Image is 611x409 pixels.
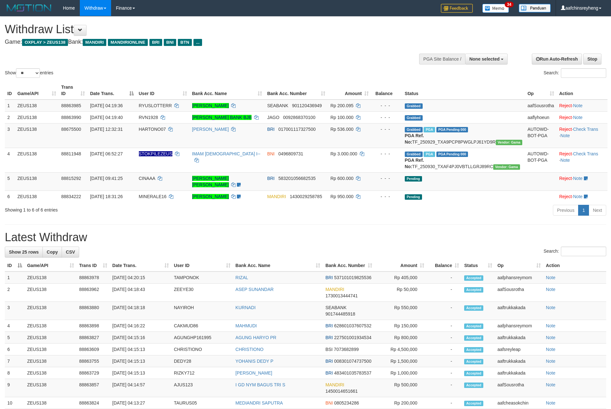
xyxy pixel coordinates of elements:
[496,140,523,145] span: Vendor URL: https://trx31.1velocity.biz
[139,115,158,120] span: RVN1928
[525,81,556,100] th: Op: activate to sort column ascending
[573,194,583,199] a: Note
[139,194,167,199] span: MINERALE16
[171,344,233,355] td: CHRISTIONO
[493,164,520,170] span: Vendor URL: https://trx31.1velocity.biz
[171,260,233,271] th: User ID: activate to sort column ascending
[110,332,171,344] td: [DATE] 04:15:16
[405,127,423,132] span: Grabbed
[267,103,288,108] span: SEABANK
[5,68,53,78] label: Show entries
[546,400,555,405] a: Note
[578,205,589,216] a: 1
[5,231,606,244] h1: Latest Withdraw
[495,320,543,332] td: aafphansreymom
[77,397,110,409] td: 88863824
[495,355,543,367] td: aaftrukkakada
[436,127,468,132] span: PGA Pending
[495,284,543,302] td: aafSousrotha
[469,56,500,62] span: None selected
[464,287,483,293] span: Accepted
[546,323,555,328] a: Note
[265,81,328,100] th: Bank Acc. Number: activate to sort column ascending
[427,302,462,320] td: -
[15,123,59,148] td: ZEUS138
[110,320,171,332] td: [DATE] 04:16:22
[25,332,77,344] td: ZEUS138
[5,271,25,284] td: 1
[402,123,525,148] td: TF_250929_TXA9PCP8PWGLPJ61YD9R
[5,204,250,213] div: Showing 1 to 6 of 6 entries
[495,271,543,284] td: aafphansreymom
[61,103,81,108] span: 88863985
[192,103,229,108] a: [PERSON_NAME]
[464,383,483,388] span: Accepted
[371,81,402,100] th: Balance
[441,4,473,13] img: Feedback.jpg
[290,194,322,199] span: Copy 1430029258785 to clipboard
[16,68,40,78] select: Showentries
[325,400,333,405] span: BNI
[334,400,359,405] span: Copy 0805234286 to clipboard
[236,287,274,292] a: ASEP SUNANDAR
[25,379,77,397] td: ZEUS138
[236,400,283,405] a: MEDIANDRI SAPUTRA
[561,247,606,256] input: Search:
[90,115,123,120] span: [DATE] 04:19:40
[87,81,136,100] th: Date Trans.: activate to sort column descending
[573,115,583,120] a: Note
[236,275,248,280] a: RIZAL
[25,284,77,302] td: ZEUS138
[546,347,555,352] a: Note
[25,344,77,355] td: ZEUS138
[557,81,607,100] th: Action
[171,367,233,379] td: RIZKY712
[325,389,358,394] span: Copy 1450014651661 to clipboard
[405,152,423,157] span: Grabbed
[330,127,353,132] span: Rp 536.000
[544,247,606,256] label: Search:
[546,287,555,292] a: Note
[464,401,483,406] span: Accepted
[77,379,110,397] td: 88863857
[553,205,578,216] a: Previous
[543,260,606,271] th: Action
[192,151,260,156] a: IMAM [DEMOGRAPHIC_DATA] I--
[325,323,333,328] span: BRI
[5,367,25,379] td: 8
[59,81,87,100] th: Trans ID: activate to sort column ascending
[375,355,427,367] td: Rp 1,500,000
[427,284,462,302] td: -
[192,115,252,120] a: [PERSON_NAME] BANK BJB
[334,335,372,340] span: Copy 227501001934534 to clipboard
[519,4,551,12] img: panduan.png
[375,260,427,271] th: Amount: activate to sort column ascending
[110,271,171,284] td: [DATE] 04:20:15
[559,176,572,181] a: Reject
[236,323,257,328] a: MAHMUDI
[495,344,543,355] td: aafsreyleap
[557,123,607,148] td: · ·
[375,302,427,320] td: Rp 550,000
[139,176,155,181] span: CINAAA
[559,115,572,120] a: Reject
[589,205,606,216] a: Next
[559,194,572,199] a: Reject
[77,320,110,332] td: 88863898
[15,148,59,172] td: ZEUS138
[171,355,233,367] td: DEDY28
[334,359,372,364] span: Copy 008301074737500 to clipboard
[42,247,62,257] a: Copy
[325,359,333,364] span: BRI
[236,382,285,387] a: I GD NYM BAGUS TRI S
[557,172,607,190] td: ·
[267,194,286,199] span: MANDIRI
[90,194,123,199] span: [DATE] 18:31:26
[77,284,110,302] td: 88863962
[110,284,171,302] td: [DATE] 04:18:43
[427,260,462,271] th: Balance: activate to sort column ascending
[544,68,606,78] label: Search:
[559,127,572,132] a: Reject
[557,148,607,172] td: · ·
[561,68,606,78] input: Search:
